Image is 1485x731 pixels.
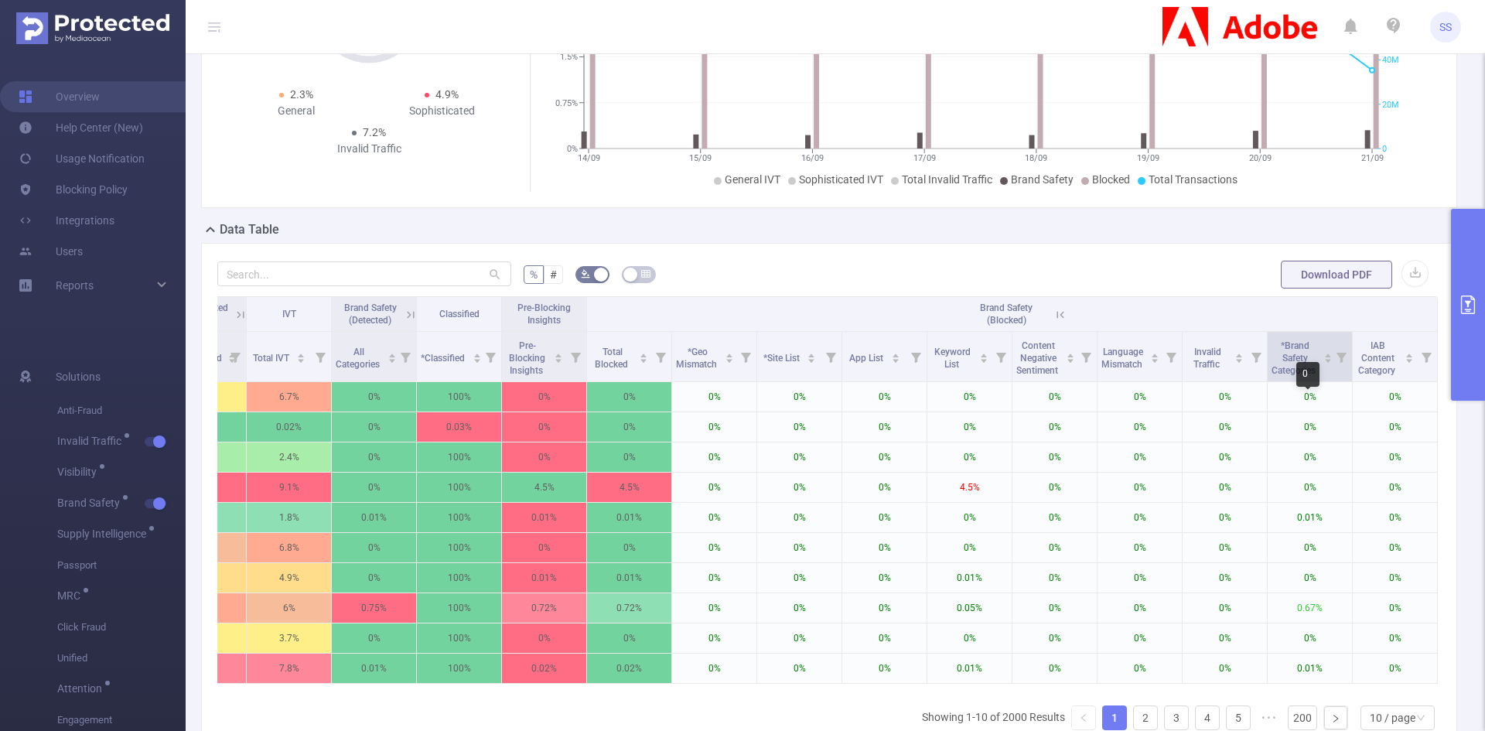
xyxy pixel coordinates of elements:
p: 0.01% [927,563,1012,593]
li: 5 [1226,705,1251,730]
p: 0% [927,623,1012,653]
p: 6% [247,593,331,623]
p: 0% [927,503,1012,532]
i: icon: caret-up [1323,351,1332,356]
i: icon: caret-down [725,357,733,361]
li: 2 [1133,705,1158,730]
span: Total Transactions [1149,173,1237,186]
p: 0% [842,563,927,593]
p: 0.01% [332,503,416,532]
span: IAB Content Category [1358,340,1398,376]
p: 0% [1268,473,1352,502]
div: Sort [1150,351,1159,360]
i: icon: caret-up [640,351,648,356]
span: IVT [282,309,296,319]
p: 0% [587,623,671,653]
span: Classified [439,309,480,319]
p: 100% [417,442,501,472]
a: Overview [19,81,100,112]
span: MRC [57,590,86,601]
span: Invalid Traffic [1193,347,1222,370]
div: General [224,103,369,119]
p: 0% [1012,412,1097,442]
p: 0% [672,412,756,442]
p: 0.72% [502,593,586,623]
p: 0% [1353,533,1437,562]
a: 2 [1134,706,1157,729]
p: 9.1% [247,473,331,502]
p: 0% [587,382,671,412]
p: 0% [1353,623,1437,653]
tspan: 18/09 [1025,153,1047,163]
p: 0.02% [247,412,331,442]
i: icon: caret-up [1066,351,1074,356]
i: icon: caret-down [891,357,900,361]
p: 0% [842,623,927,653]
p: 0% [672,623,756,653]
p: 0% [1183,533,1267,562]
p: 0.01% [1268,654,1352,683]
p: 0% [1012,503,1097,532]
div: Sort [891,351,900,360]
p: 0% [757,473,841,502]
i: Filter menu [735,332,756,381]
p: 0% [842,654,927,683]
span: 4.9% [435,88,459,101]
p: 0% [1183,623,1267,653]
span: Click Fraud [57,612,186,643]
i: Filter menu [1075,332,1097,381]
a: Usage Notification [19,143,145,174]
p: 0.01% [502,563,586,593]
p: 0% [502,442,586,472]
i: icon: caret-down [640,357,648,361]
i: Filter menu [394,332,416,381]
p: 0% [757,563,841,593]
p: 0% [1268,412,1352,442]
p: 0% [1353,382,1437,412]
p: 0% [1098,442,1182,472]
i: icon: caret-up [725,351,733,356]
i: icon: caret-up [1150,351,1159,356]
p: 0% [757,623,841,653]
span: Sophisticated IVT [799,173,883,186]
div: 10 / page [1370,706,1415,729]
p: 0.05% [927,593,1012,623]
p: 0% [1012,623,1097,653]
i: icon: caret-up [807,351,816,356]
p: 0% [1012,442,1097,472]
input: Search... [217,261,511,286]
i: icon: caret-down [555,357,563,361]
tspan: 0% [567,144,578,154]
p: 4.5% [502,473,586,502]
p: 0% [1098,382,1182,412]
div: Sort [639,351,648,360]
p: 0.01% [587,503,671,532]
span: Anti-Fraud [57,395,186,426]
p: 100% [417,593,501,623]
li: 3 [1164,705,1189,730]
p: 0% [1012,533,1097,562]
p: 0% [672,382,756,412]
p: 0% [1183,382,1267,412]
p: 1.8% [247,503,331,532]
p: 0% [1012,473,1097,502]
i: icon: caret-up [980,351,988,356]
p: 0% [1183,412,1267,442]
span: Brand Safety (Detected) [344,302,397,326]
li: 200 [1288,705,1317,730]
span: Unified [57,643,186,674]
span: Brand Safety (Blocked) [980,302,1033,326]
span: # [550,268,557,281]
tspan: 16/09 [801,153,823,163]
a: 5 [1227,706,1250,729]
p: 0% [842,442,927,472]
p: 0% [332,563,416,593]
p: 0% [1268,442,1352,472]
p: 0% [757,412,841,442]
p: 0% [502,412,586,442]
span: 2.3% [290,88,313,101]
tspan: 19/09 [1137,153,1159,163]
p: 0% [927,412,1012,442]
div: Sort [1066,351,1075,360]
p: 0% [1183,503,1267,532]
